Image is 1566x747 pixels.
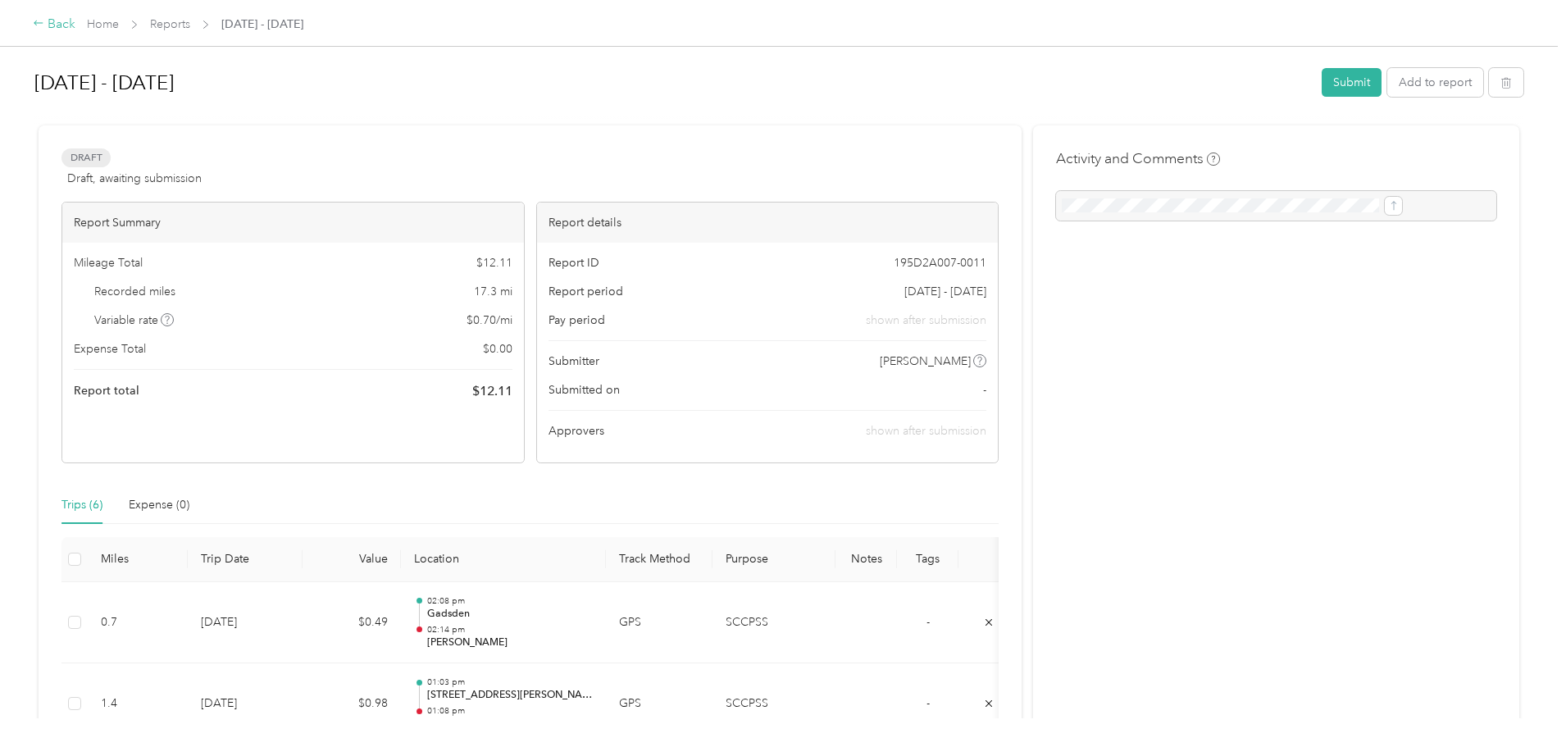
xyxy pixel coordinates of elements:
[474,283,512,300] span: 17.3 mi
[1387,68,1483,97] button: Add to report
[606,537,712,582] th: Track Method
[712,537,835,582] th: Purpose
[983,381,986,399] span: -
[549,422,604,440] span: Approvers
[74,340,146,358] span: Expense Total
[88,582,188,664] td: 0.7
[67,170,202,187] span: Draft, awaiting submission
[303,537,401,582] th: Value
[129,496,189,514] div: Expense (0)
[1474,655,1566,747] iframe: Everlance-gr Chat Button Frame
[549,283,623,300] span: Report period
[427,705,593,717] p: 01:08 pm
[894,254,986,271] span: 195D2A007-0011
[427,624,593,635] p: 02:14 pm
[427,595,593,607] p: 02:08 pm
[1322,68,1382,97] button: Submit
[476,254,512,271] span: $ 12.11
[835,537,897,582] th: Notes
[94,283,175,300] span: Recorded miles
[61,148,111,167] span: Draft
[88,537,188,582] th: Miles
[549,353,599,370] span: Submitter
[549,254,599,271] span: Report ID
[34,63,1310,102] h1: Oct 1 - 31, 2025
[427,676,593,688] p: 01:03 pm
[427,635,593,650] p: [PERSON_NAME]
[926,615,930,629] span: -
[712,663,835,745] td: SCCPSS
[549,381,620,399] span: Submitted on
[427,607,593,622] p: Gadsden
[606,663,712,745] td: GPS
[33,15,75,34] div: Back
[188,537,303,582] th: Trip Date
[87,17,119,31] a: Home
[401,537,606,582] th: Location
[467,312,512,329] span: $ 0.70 / mi
[904,283,986,300] span: [DATE] - [DATE]
[427,688,593,703] p: [STREET_ADDRESS][PERSON_NAME]
[427,717,593,731] p: Gadsden
[221,16,303,33] span: [DATE] - [DATE]
[94,312,175,329] span: Variable rate
[188,663,303,745] td: [DATE]
[897,537,958,582] th: Tags
[303,582,401,664] td: $0.49
[866,312,986,329] span: shown after submission
[712,582,835,664] td: SCCPSS
[866,424,986,438] span: shown after submission
[88,663,188,745] td: 1.4
[1056,148,1220,169] h4: Activity and Comments
[74,254,143,271] span: Mileage Total
[74,382,139,399] span: Report total
[606,582,712,664] td: GPS
[61,496,102,514] div: Trips (6)
[472,381,512,401] span: $ 12.11
[150,17,190,31] a: Reports
[483,340,512,358] span: $ 0.00
[537,203,999,243] div: Report details
[880,353,971,370] span: [PERSON_NAME]
[549,312,605,329] span: Pay period
[188,582,303,664] td: [DATE]
[926,696,930,710] span: -
[62,203,524,243] div: Report Summary
[303,663,401,745] td: $0.98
